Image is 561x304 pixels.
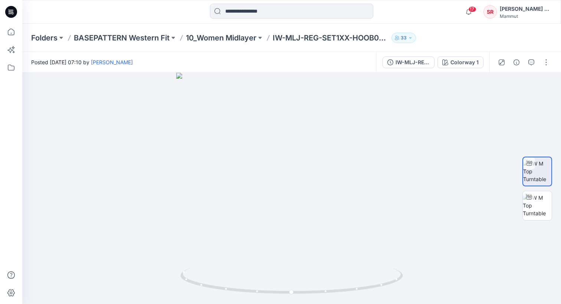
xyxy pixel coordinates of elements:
span: 17 [468,6,476,12]
span: Posted [DATE] 07:10 by [31,58,133,66]
div: Colorway 1 [450,58,479,66]
img: BW M Top Turntable [523,194,552,217]
img: BW M Top Turntable [523,160,551,183]
a: 10_Women Midlayer [186,33,256,43]
p: IW-MLJ-REG-SET1XX-HOOB01-2024-03 [273,33,388,43]
button: IW-MLJ-REG-SET1XX-HOOB01-2024-03 [383,56,434,68]
button: Details [511,56,522,68]
a: [PERSON_NAME] [91,59,133,65]
div: Mammut [500,13,552,19]
div: [PERSON_NAME] Ripegutu [500,4,552,13]
p: 33 [401,34,407,42]
div: IW-MLJ-REG-SET1XX-HOOB01-2024-03 [396,58,430,66]
a: Folders [31,33,58,43]
a: BASEPATTERN Western Fit [74,33,170,43]
div: SR [483,5,497,19]
button: 33 [391,33,416,43]
button: Colorway 1 [437,56,483,68]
